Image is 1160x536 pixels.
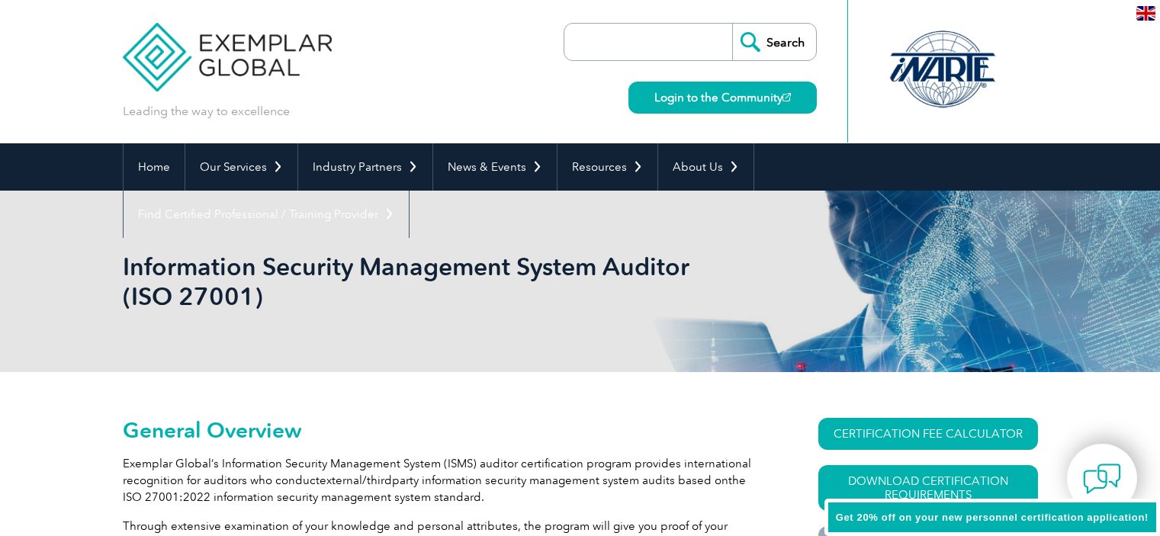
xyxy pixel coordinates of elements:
[185,143,297,191] a: Our Services
[782,93,791,101] img: open_square.png
[433,143,557,191] a: News & Events
[123,455,763,506] p: Exemplar Global’s Information Security Management System (ISMS) auditor certification program pro...
[123,418,763,442] h2: General Overview
[658,143,754,191] a: About Us
[732,24,816,60] input: Search
[123,252,709,311] h1: Information Security Management System Auditor (ISO 27001)
[124,143,185,191] a: Home
[836,512,1149,523] span: Get 20% off on your new personnel certification application!
[392,473,728,487] span: party information security management system audits based on
[558,143,657,191] a: Resources
[628,82,817,114] a: Login to the Community
[818,418,1038,450] a: CERTIFICATION FEE CALCULATOR
[123,103,290,120] p: Leading the way to excellence
[1083,460,1121,498] img: contact-chat.png
[1136,6,1155,21] img: en
[124,191,409,238] a: Find Certified Professional / Training Provider
[298,143,432,191] a: Industry Partners
[320,473,392,487] span: external/third
[818,465,1038,511] a: Download Certification Requirements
